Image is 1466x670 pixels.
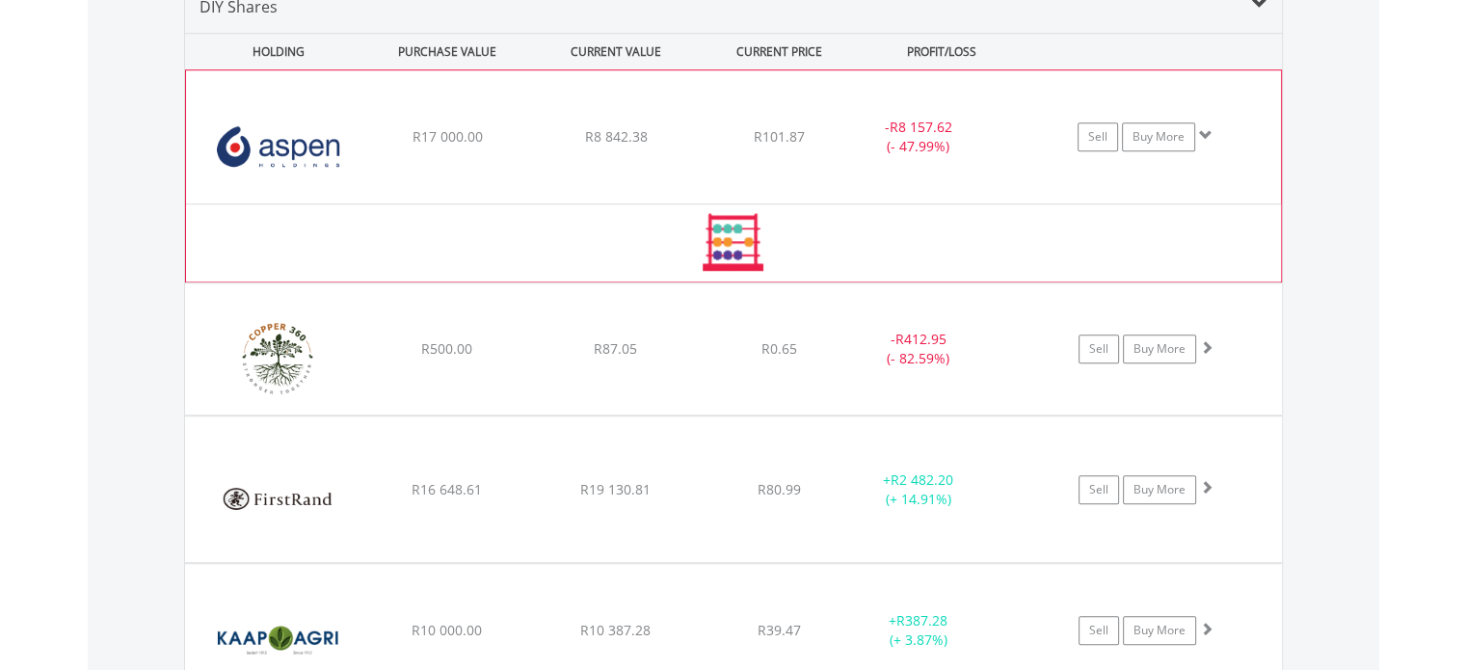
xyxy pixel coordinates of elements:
[534,34,699,69] div: CURRENT VALUE
[896,611,947,630] span: R387.28
[1079,335,1119,363] a: Sell
[860,34,1025,69] div: PROFIT/LOSS
[761,339,797,358] span: R0.65
[702,34,855,69] div: CURRENT PRICE
[584,127,647,146] span: R8 842.38
[594,339,637,358] span: R87.05
[1123,616,1196,645] a: Buy More
[889,118,951,136] span: R8 157.62
[1079,475,1119,504] a: Sell
[195,308,360,411] img: EQU.ZA.CPR.png
[365,34,530,69] div: PURCHASE VALUE
[758,480,801,498] span: R80.99
[421,339,472,358] span: R500.00
[758,621,801,639] span: R39.47
[1123,335,1196,363] a: Buy More
[195,441,360,556] img: EQU.ZA.FSR.png
[754,127,805,146] span: R101.87
[186,34,361,69] div: HOLDING
[1122,122,1195,151] a: Buy More
[846,470,992,509] div: + (+ 14.91%)
[891,470,953,489] span: R2 482.20
[895,330,946,348] span: R412.95
[412,127,482,146] span: R17 000.00
[1079,616,1119,645] a: Sell
[412,621,482,639] span: R10 000.00
[196,94,361,199] img: EQU.ZA.APN.png
[846,611,992,650] div: + (+ 3.87%)
[412,480,482,498] span: R16 648.61
[1123,475,1196,504] a: Buy More
[580,621,651,639] span: R10 387.28
[1078,122,1118,151] a: Sell
[846,330,992,368] div: - (- 82.59%)
[580,480,651,498] span: R19 130.81
[845,118,990,156] div: - (- 47.99%)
